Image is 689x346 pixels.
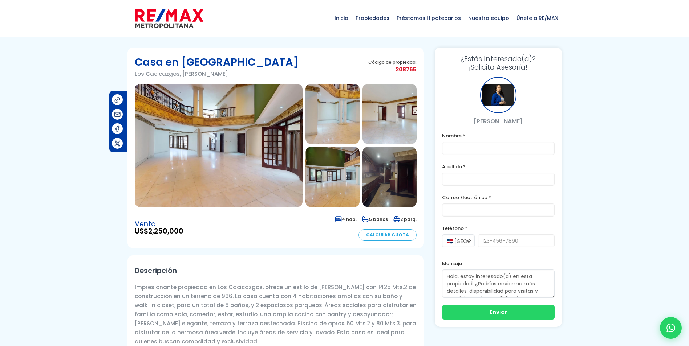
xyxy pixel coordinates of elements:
[442,259,555,268] label: Mensaje
[305,84,360,144] img: Casa en Los Cacicazgos
[358,229,417,241] a: Calcular Cuota
[478,234,555,247] input: 123-456-7890
[442,117,555,126] p: [PERSON_NAME]
[135,283,417,346] p: Impresionante propiedad en Los Cacicazgos, ofrece un estilo de [PERSON_NAME] con 1425 Mts.2 de co...
[442,224,555,233] label: Teléfono *
[352,7,393,29] span: Propiedades
[442,55,555,63] span: ¿Estás Interesado(a)?
[335,216,357,222] span: 4 hab.
[368,65,417,74] span: 208765
[135,263,417,279] h2: Descripción
[368,59,417,65] span: Código de propiedad:
[114,140,121,147] img: Compartir
[114,111,121,118] img: Compartir
[148,226,183,236] span: 2,250,000
[331,7,352,29] span: Inicio
[362,147,417,207] img: Casa en Los Cacicazgos
[442,55,555,71] h3: ¡Solicita Asesoría!
[135,84,303,207] img: Casa en Los Cacicazgos
[393,7,465,29] span: Préstamos Hipotecarios
[114,125,121,133] img: Compartir
[305,147,360,207] img: Casa en Los Cacicazgos
[114,96,121,104] img: Compartir
[135,8,203,29] img: remax-metropolitana-logo
[442,193,555,202] label: Correo Electrónico *
[465,7,513,29] span: Nuestro equipo
[442,162,555,171] label: Apellido *
[362,84,417,144] img: Casa en Los Cacicazgos
[442,131,555,140] label: Nombre *
[362,216,388,222] span: 5 baños
[480,77,516,113] div: Arisleidy Santos
[442,305,555,320] button: Enviar
[135,69,299,78] p: Los Cacicazgos, [PERSON_NAME]
[135,221,183,228] span: Venta
[393,216,417,222] span: 2 parq.
[513,7,562,29] span: Únete a RE/MAX
[442,269,555,298] textarea: Hola, estoy interesado(a) en esta propiedad. ¿Podrías enviarme más detalles, disponibilidad para ...
[135,55,299,69] h1: Casa en [GEOGRAPHIC_DATA]
[135,228,183,235] span: US$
